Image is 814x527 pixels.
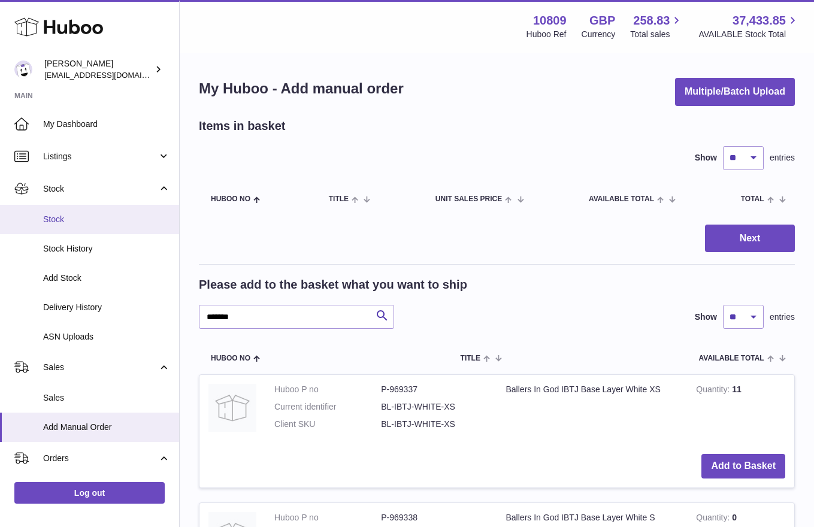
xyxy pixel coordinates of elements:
span: Huboo no [211,355,250,362]
span: Total sales [630,29,683,40]
dt: Huboo P no [274,512,381,523]
td: 11 [687,375,794,445]
span: Title [461,355,480,362]
span: Add Manual Order [43,422,170,433]
h2: Items in basket [199,118,286,134]
dt: Current identifier [274,401,381,413]
span: Title [329,195,349,203]
dd: BL-IBTJ-WHITE-XS [381,401,488,413]
dd: BL-IBTJ-WHITE-XS [381,419,488,430]
div: [PERSON_NAME] [44,58,152,81]
span: My Dashboard [43,119,170,130]
span: Add Stock [43,272,170,284]
span: Sales [43,392,170,404]
span: Total [741,195,764,203]
span: Delivery History [43,302,170,313]
img: shop@ballersingod.com [14,60,32,78]
dt: Client SKU [274,419,381,430]
button: Add to Basket [701,454,785,478]
td: Ballers In God IBTJ Base Layer White XS [497,375,688,445]
a: 37,433.85 AVAILABLE Stock Total [698,13,800,40]
span: Stock History [43,243,170,255]
dt: Huboo P no [274,384,381,395]
span: ASN Uploads [43,331,170,343]
h2: Please add to the basket what you want to ship [199,277,467,293]
span: AVAILABLE Total [589,195,654,203]
strong: 10809 [533,13,567,29]
button: Multiple/Batch Upload [675,78,795,106]
div: Currency [582,29,616,40]
span: Orders [43,453,158,464]
div: Huboo Ref [526,29,567,40]
strong: Quantity [696,513,732,525]
a: Log out [14,482,165,504]
span: Stock [43,214,170,225]
label: Show [695,152,717,163]
span: 37,433.85 [733,13,786,29]
strong: GBP [589,13,615,29]
span: Sales [43,362,158,373]
span: AVAILABLE Stock Total [698,29,800,40]
span: Stock [43,183,158,195]
span: Listings [43,151,158,162]
span: 258.83 [633,13,670,29]
span: entries [770,311,795,323]
label: Show [695,311,717,323]
strong: Quantity [696,384,732,397]
span: AVAILABLE Total [699,355,764,362]
span: Unit Sales Price [435,195,502,203]
dd: P-969338 [381,512,488,523]
button: Next [705,225,795,253]
span: Huboo no [211,195,250,203]
span: [EMAIL_ADDRESS][DOMAIN_NAME] [44,70,176,80]
h1: My Huboo - Add manual order [199,79,404,98]
img: Ballers In God IBTJ Base Layer White XS [208,384,256,432]
span: entries [770,152,795,163]
dd: P-969337 [381,384,488,395]
a: 258.83 Total sales [630,13,683,40]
